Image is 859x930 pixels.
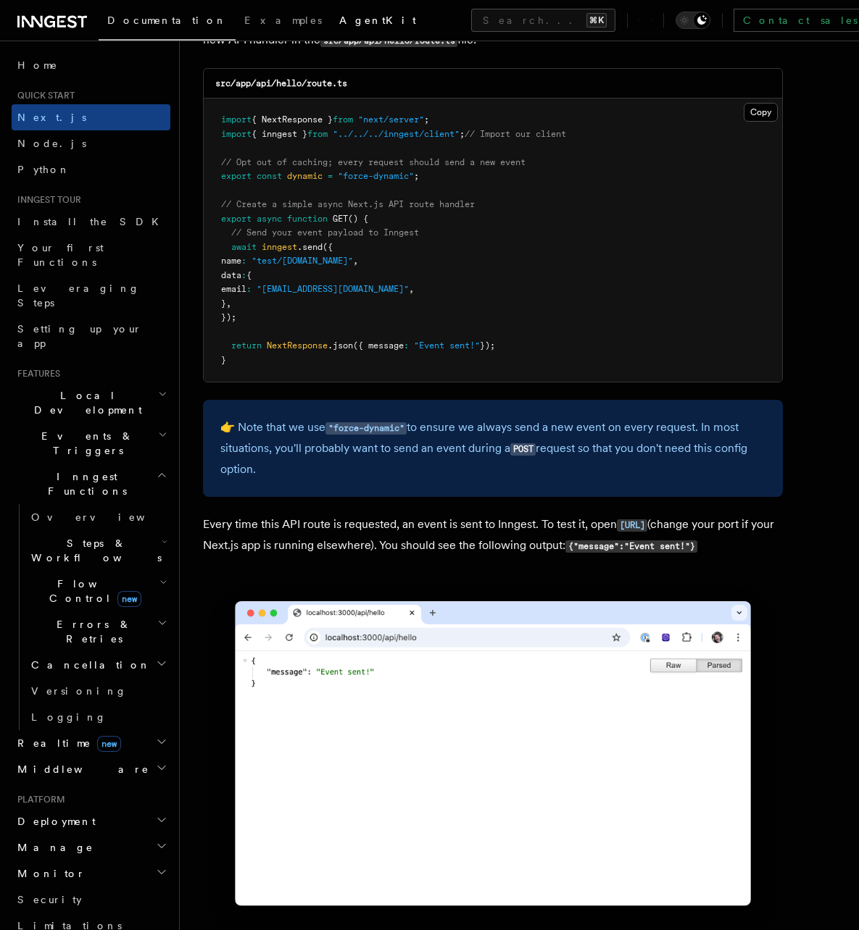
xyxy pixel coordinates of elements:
button: Deployment [12,808,170,834]
span: from [333,114,353,125]
code: {"message":"Event sent!"} [565,540,697,553]
span: "test/[DOMAIN_NAME]" [252,256,353,266]
span: { [246,270,252,280]
span: return [231,340,262,351]
span: ; [424,114,429,125]
a: Documentation [99,4,236,41]
span: ; [460,129,465,139]
span: , [409,284,414,294]
a: Node.js [12,130,170,156]
button: Manage [12,834,170,860]
a: "force-dynamic" [325,420,407,434]
span: () { [348,214,368,224]
span: import [221,129,252,139]
a: Install the SDK [12,209,170,235]
code: POST [510,443,536,456]
span: ; [414,171,419,181]
a: Setting up your app [12,316,170,356]
span: } [221,355,226,365]
span: { NextResponse } [252,114,333,125]
a: Examples [236,4,331,39]
span: Manage [12,840,94,855]
span: "force-dynamic" [338,171,414,181]
p: Every time this API route is requested, an event is sent to Inngest. To test it, open (change you... [203,514,783,556]
button: Local Development [12,382,170,423]
button: Cancellation [25,652,170,678]
span: Monitor [12,866,86,881]
span: , [226,298,231,309]
div: Inngest Functions [12,504,170,730]
button: Monitor [12,860,170,887]
span: Logging [31,711,107,723]
span: Documentation [107,14,227,26]
span: Python [17,164,70,175]
span: new [117,591,141,607]
span: Node.js [17,138,86,149]
span: Examples [244,14,322,26]
button: Middleware [12,756,170,782]
a: Security [12,887,170,913]
span: Inngest tour [12,194,81,206]
span: { inngest } [252,129,307,139]
span: } [221,298,226,309]
span: function [287,214,328,224]
span: Platform [12,794,65,805]
button: Events & Triggers [12,423,170,464]
span: "../../../inngest/client" [333,129,460,139]
span: Security [17,894,82,905]
span: Deployment [12,814,96,829]
span: ({ [323,242,333,252]
span: export [221,214,252,224]
span: }); [221,312,236,322]
span: Steps & Workflows [25,536,162,565]
span: inngest [262,242,297,252]
span: : [241,256,246,266]
span: Versioning [31,685,127,697]
code: [URL] [617,519,647,532]
span: .json [328,340,353,351]
span: : [404,340,409,351]
span: email [221,284,246,294]
p: 👉 Note that we use to ensure we always send a new event on every request. In most situations, you... [220,417,765,479]
span: Install the SDK [17,216,167,227]
span: // Create a simple async Next.js API route handler [221,199,475,209]
span: Your first Functions [17,242,104,268]
button: Copy [744,103,778,122]
span: Cancellation [25,658,151,672]
button: Toggle dark mode [676,12,710,29]
span: Home [17,58,58,72]
a: Next.js [12,104,170,130]
span: "next/server" [358,114,424,125]
span: // Opt out of caching; every request should send a new event [221,157,526,167]
span: .send [297,242,323,252]
a: Leveraging Steps [12,275,170,316]
code: "force-dynamic" [325,422,407,435]
span: : [241,270,246,280]
a: Versioning [25,678,170,704]
span: "[EMAIL_ADDRESS][DOMAIN_NAME]" [257,284,409,294]
span: // Import our client [465,129,566,139]
a: AgentKit [331,4,425,39]
span: , [353,256,358,266]
code: src/app/api/hello/route.ts [215,78,347,88]
button: Errors & Retries [25,611,170,652]
span: AgentKit [339,14,416,26]
span: Features [12,368,60,380]
span: dynamic [287,171,323,181]
span: await [231,242,257,252]
span: = [328,171,333,181]
span: GET [333,214,348,224]
span: Inngest Functions [12,469,157,498]
span: Quick start [12,90,75,101]
a: Python [12,156,170,183]
span: async [257,214,282,224]
span: ({ message [353,340,404,351]
span: Events & Triggers [12,429,158,458]
span: data [221,270,241,280]
span: Leveraging Steps [17,282,140,309]
span: // Send your event payload to Inngest [231,227,419,238]
a: Logging [25,704,170,730]
span: name [221,256,241,266]
button: Search...⌘K [471,9,615,32]
span: Next.js [17,112,86,123]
